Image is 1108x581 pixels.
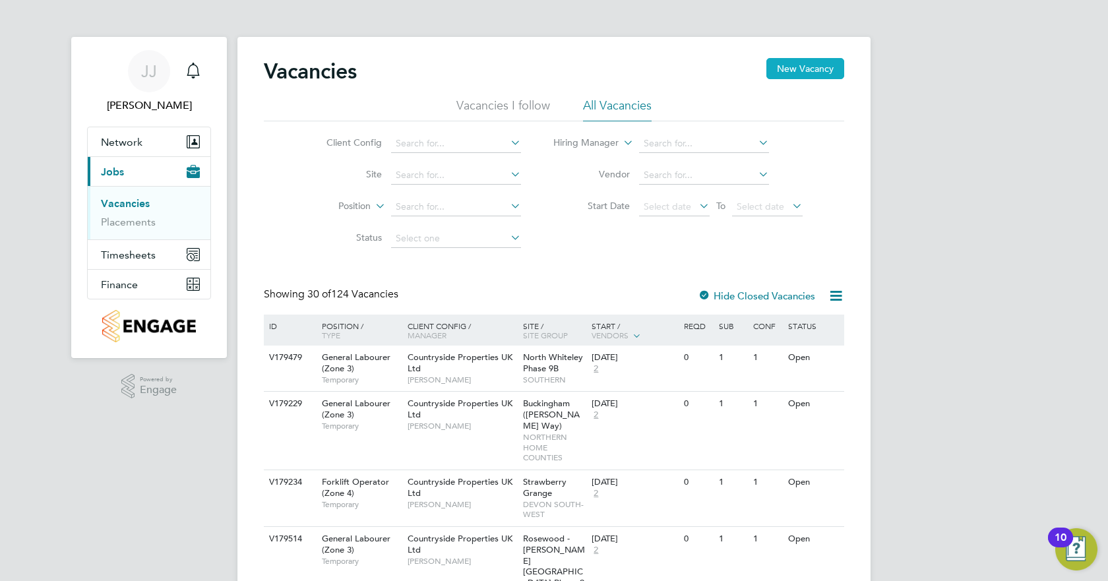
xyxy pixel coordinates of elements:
span: Network [101,136,142,148]
span: Select date [737,200,784,212]
span: Finance [101,278,138,291]
span: [PERSON_NAME] [408,421,516,431]
div: Site / [520,315,589,346]
div: V179234 [266,470,312,495]
img: countryside-properties-logo-retina.png [102,310,195,342]
label: Hide Closed Vacancies [698,290,815,302]
div: ID [266,315,312,337]
label: Position [295,200,371,213]
span: 2 [592,410,600,421]
span: DEVON SOUTH-WEST [523,499,586,520]
span: Engage [140,384,177,396]
span: Jobs [101,166,124,178]
span: [PERSON_NAME] [408,556,516,566]
button: Finance [88,270,210,299]
div: 1 [716,392,750,416]
a: Vacancies [101,197,150,210]
div: V179514 [266,527,312,551]
div: 0 [681,392,715,416]
div: Showing [264,288,401,301]
div: 1 [716,346,750,370]
div: Reqd [681,315,715,337]
span: Temporary [322,375,401,385]
span: Vendors [592,330,629,340]
span: General Labourer (Zone 3) [322,533,390,555]
input: Search for... [391,198,521,216]
div: 10 [1055,537,1066,555]
label: Hiring Manager [543,137,619,150]
span: Powered by [140,374,177,385]
label: Start Date [554,200,630,212]
span: Temporary [322,421,401,431]
a: Placements [101,216,156,228]
div: Client Config / [404,315,520,346]
div: Position / [312,315,404,346]
a: Go to home page [87,310,211,342]
span: Manager [408,330,446,340]
span: [PERSON_NAME] [408,499,516,510]
span: North Whiteley Phase 9B [523,352,583,374]
span: Site Group [523,330,568,340]
input: Search for... [639,166,769,185]
span: Countryside Properties UK Ltd [408,476,512,499]
span: SOUTHERN [523,375,586,385]
label: Client Config [306,137,382,148]
input: Search for... [639,135,769,153]
div: 1 [750,346,784,370]
div: 0 [681,346,715,370]
button: New Vacancy [766,58,844,79]
button: Network [88,127,210,156]
div: 1 [750,392,784,416]
span: Temporary [322,556,401,566]
label: Site [306,168,382,180]
div: Conf [750,315,784,337]
label: Status [306,231,382,243]
span: General Labourer (Zone 3) [322,352,390,374]
h2: Vacancies [264,58,357,84]
span: 124 Vacancies [307,288,398,301]
div: Start / [588,315,681,348]
div: Sub [716,315,750,337]
button: Open Resource Center, 10 new notifications [1055,528,1097,570]
div: Open [785,470,842,495]
span: Countryside Properties UK Ltd [408,352,512,374]
span: 2 [592,488,600,499]
span: JJ [141,63,157,80]
div: Jobs [88,186,210,239]
div: Open [785,527,842,551]
span: Forklift Operator (Zone 4) [322,476,389,499]
button: Timesheets [88,240,210,269]
div: 0 [681,470,715,495]
input: Search for... [391,135,521,153]
div: [DATE] [592,534,677,545]
div: 1 [750,527,784,551]
span: Countryside Properties UK Ltd [408,533,512,555]
span: Strawberry Grange [523,476,567,499]
span: 2 [592,363,600,375]
div: V179229 [266,392,312,416]
div: [DATE] [592,398,677,410]
input: Search for... [391,166,521,185]
span: 2 [592,545,600,556]
a: Powered byEngage [121,374,177,399]
li: All Vacancies [583,98,652,121]
span: General Labourer (Zone 3) [322,398,390,420]
nav: Main navigation [71,37,227,358]
a: JJ[PERSON_NAME] [87,50,211,113]
div: Open [785,346,842,370]
li: Vacancies I follow [456,98,550,121]
div: Open [785,392,842,416]
span: 30 of [307,288,331,301]
span: To [712,197,729,214]
label: Vendor [554,168,630,180]
span: Timesheets [101,249,156,261]
div: 1 [716,527,750,551]
div: Status [785,315,842,337]
span: Countryside Properties UK Ltd [408,398,512,420]
div: 1 [750,470,784,495]
span: [PERSON_NAME] [408,375,516,385]
input: Select one [391,229,521,248]
span: Joshua James [87,98,211,113]
span: NORTHERN HOME COUNTIES [523,432,586,463]
div: 0 [681,527,715,551]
